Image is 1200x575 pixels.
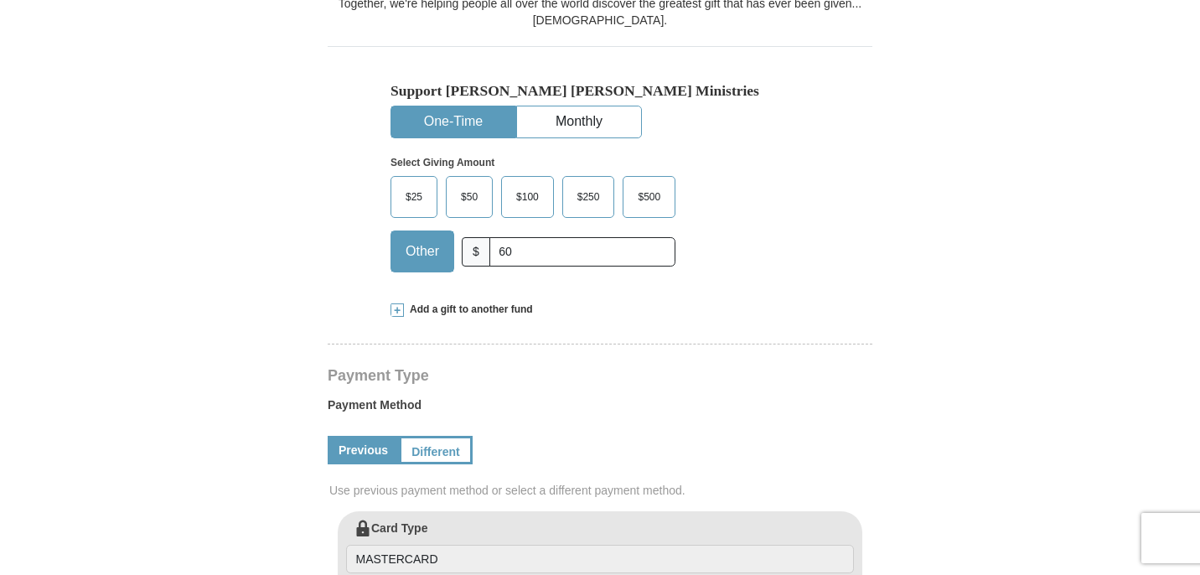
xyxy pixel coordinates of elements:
label: Payment Method [328,396,872,422]
span: $500 [629,184,669,210]
a: Previous [328,436,399,464]
span: Use previous payment method or select a different payment method. [329,482,874,499]
span: Other [397,239,447,264]
button: One-Time [391,106,515,137]
input: Card Type [346,545,854,573]
strong: Select Giving Amount [391,157,494,168]
span: $ [462,237,490,267]
h4: Payment Type [328,369,872,382]
label: Card Type [346,520,854,573]
span: $50 [453,184,486,210]
span: Add a gift to another fund [404,303,533,317]
span: $100 [508,184,547,210]
span: $25 [397,184,431,210]
span: $250 [569,184,608,210]
button: Monthly [517,106,641,137]
h5: Support [PERSON_NAME] [PERSON_NAME] Ministries [391,82,809,100]
a: Different [399,436,473,464]
input: Other Amount [489,237,675,267]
